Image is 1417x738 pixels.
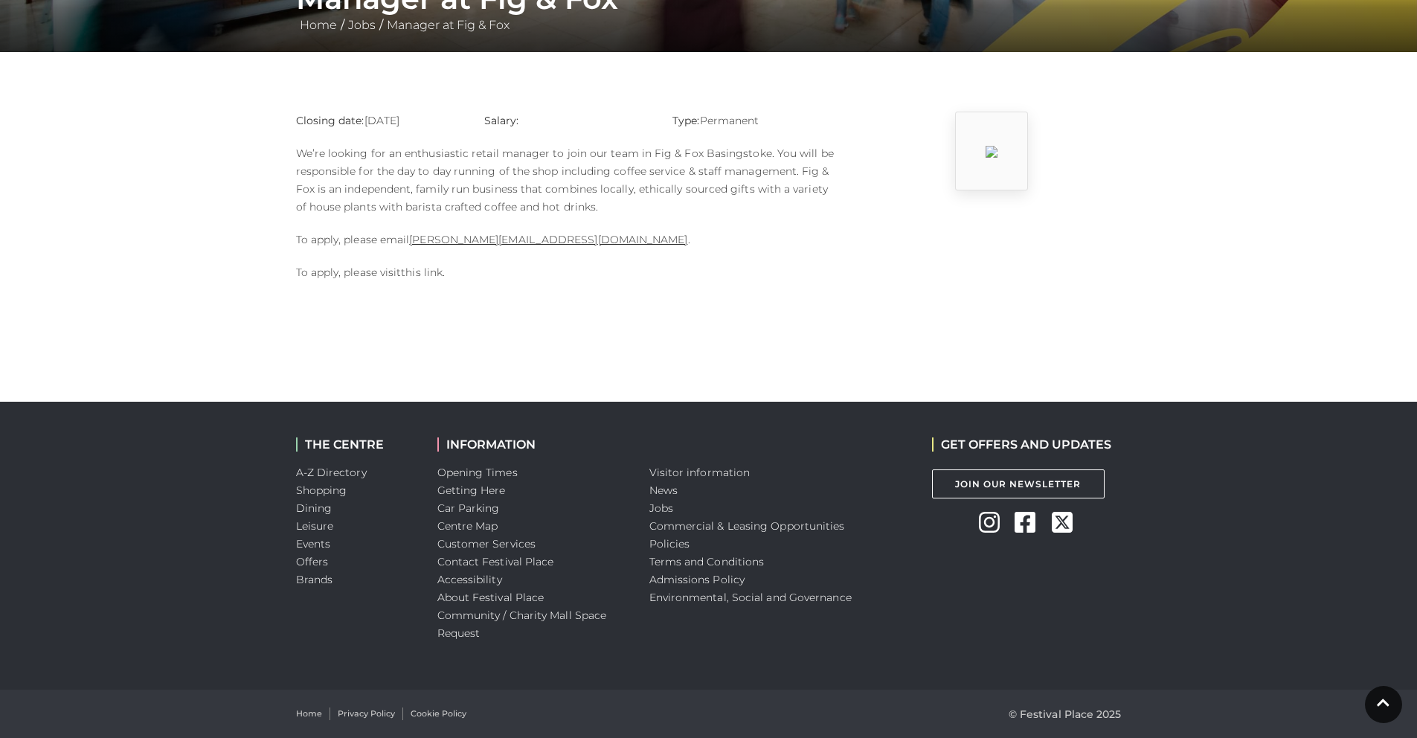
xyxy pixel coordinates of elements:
[932,437,1111,452] h2: GET OFFERS AND UPDATES
[296,519,334,533] a: Leisure
[338,707,395,720] a: Privacy Policy
[484,114,519,127] strong: Salary:
[409,233,687,246] a: [PERSON_NAME][EMAIL_ADDRESS][DOMAIN_NAME]
[296,501,332,515] a: Dining
[296,231,839,248] p: To apply, please email .
[296,263,839,281] p: To apply, please visit .
[401,266,443,279] a: this link
[437,519,498,533] a: Centre Map
[649,466,751,479] a: Visitor information
[986,146,997,158] img: uQHC_1695117070_tbEp.jpeg
[649,537,690,551] a: Policies
[649,573,745,586] a: Admissions Policy
[296,112,462,129] p: [DATE]
[932,469,1105,498] a: Join Our Newsletter
[296,555,329,568] a: Offers
[437,466,518,479] a: Opening Times
[649,501,673,515] a: Jobs
[437,573,502,586] a: Accessibility
[296,484,347,497] a: Shopping
[649,519,845,533] a: Commercial & Leasing Opportunities
[296,144,839,216] p: We’re looking for an enthusiastic retail manager to join our team in Fig & Fox Basingstoke. You w...
[437,537,536,551] a: Customer Services
[649,555,765,568] a: Terms and Conditions
[296,114,364,127] strong: Closing date:
[296,466,367,479] a: A-Z Directory
[296,437,415,452] h2: THE CENTRE
[383,18,513,32] a: Manager at Fig & Fox
[296,18,341,32] a: Home
[411,707,466,720] a: Cookie Policy
[296,573,333,586] a: Brands
[437,437,627,452] h2: INFORMATION
[296,537,331,551] a: Events
[344,18,379,32] a: Jobs
[672,112,838,129] p: Permanent
[296,707,322,720] a: Home
[1009,705,1122,723] p: © Festival Place 2025
[649,484,678,497] a: News
[437,484,506,497] a: Getting Here
[649,591,852,604] a: Environmental, Social and Governance
[437,609,607,640] a: Community / Charity Mall Space Request
[437,501,500,515] a: Car Parking
[437,591,544,604] a: About Festival Place
[437,555,554,568] a: Contact Festival Place
[672,114,699,127] strong: Type:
